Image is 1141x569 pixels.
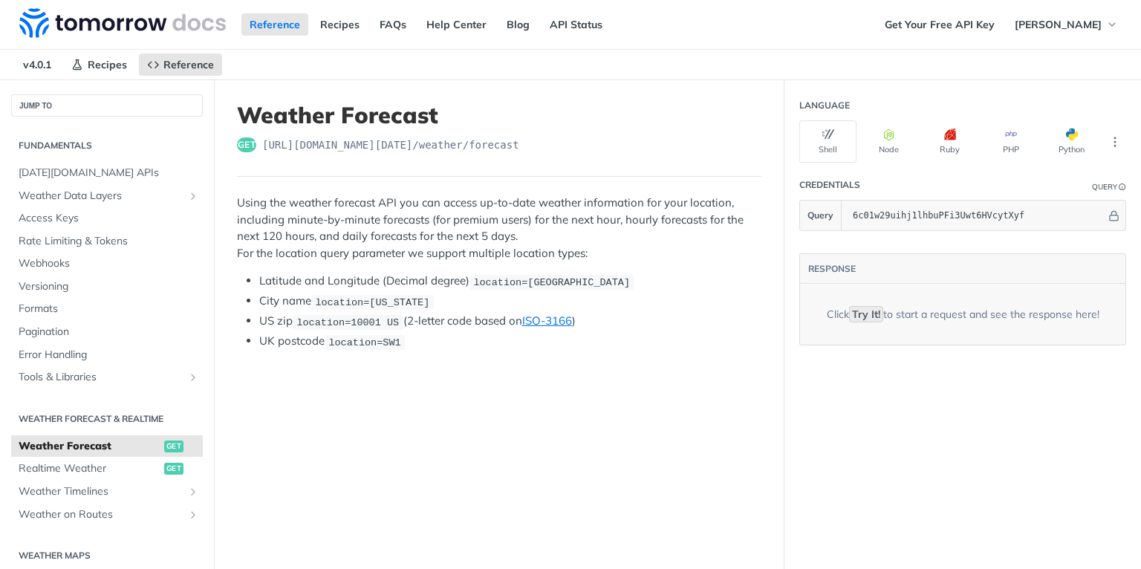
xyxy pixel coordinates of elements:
[259,313,761,330] li: US zip (2-letter code based on )
[19,507,183,522] span: Weather on Routes
[1104,131,1126,153] button: More Languages
[15,53,59,76] span: v4.0.1
[11,481,203,503] a: Weather TimelinesShow subpages for Weather Timelines
[11,412,203,426] h2: Weather Forecast & realtime
[88,58,127,71] span: Recipes
[19,325,199,339] span: Pagination
[11,298,203,320] a: Formats
[11,366,203,388] a: Tools & LibrariesShow subpages for Tools & Libraries
[237,195,761,261] p: Using the weather forecast API you can access up-to-date weather information for your location, i...
[807,209,833,222] span: Query
[1119,183,1126,191] i: Information
[259,333,761,350] li: UK postcode
[982,120,1039,163] button: PHP
[1106,208,1122,223] button: Hide
[311,295,434,310] code: location=[US_STATE]
[371,13,415,36] a: FAQs
[19,484,183,499] span: Weather Timelines
[1092,181,1117,192] div: Query
[11,549,203,562] h2: Weather Maps
[187,486,199,498] button: Show subpages for Weather Timelines
[469,275,634,290] code: location=[GEOGRAPHIC_DATA]
[19,256,199,271] span: Webhooks
[19,8,226,38] img: Tomorrow.io Weather API Docs
[11,344,203,366] a: Error Handling
[542,13,611,36] a: API Status
[11,458,203,480] a: Realtime Weatherget
[187,509,199,521] button: Show subpages for Weather on Routes
[800,201,842,230] button: Query
[19,279,199,294] span: Versioning
[19,234,199,249] span: Rate Limiting & Tokens
[799,99,850,112] div: Language
[849,306,883,322] code: Try It!
[877,13,1003,36] a: Get Your Free API Key
[187,190,199,202] button: Show subpages for Weather Data Layers
[522,313,572,328] a: ISO-3166
[1043,120,1100,163] button: Python
[11,253,203,275] a: Webhooks
[293,315,403,330] code: location=10001 US
[1092,181,1126,192] div: QueryInformation
[11,230,203,253] a: Rate Limiting & Tokens
[259,293,761,310] li: City name
[807,261,856,276] button: RESPONSE
[187,371,199,383] button: Show subpages for Tools & Libraries
[827,307,1099,322] div: Click to start a request and see the response here!
[11,162,203,184] a: [DATE][DOMAIN_NAME] APIs
[325,335,405,350] code: location=SW1
[11,504,203,526] a: Weather on RoutesShow subpages for Weather on Routes
[19,461,160,476] span: Realtime Weather
[237,137,256,152] span: get
[19,439,160,454] span: Weather Forecast
[312,13,368,36] a: Recipes
[799,120,856,163] button: Shell
[1007,13,1126,36] button: [PERSON_NAME]
[164,463,183,475] span: get
[19,348,199,362] span: Error Handling
[418,13,495,36] a: Help Center
[259,273,761,290] li: Latitude and Longitude (Decimal degree)
[19,302,199,316] span: Formats
[11,207,203,230] a: Access Keys
[11,321,203,343] a: Pagination
[19,211,199,226] span: Access Keys
[164,440,183,452] span: get
[1015,18,1102,31] span: [PERSON_NAME]
[139,53,222,76] a: Reference
[63,53,135,76] a: Recipes
[1108,135,1122,149] svg: More ellipsis
[19,370,183,385] span: Tools & Libraries
[19,166,199,181] span: [DATE][DOMAIN_NAME] APIs
[11,185,203,207] a: Weather Data LayersShow subpages for Weather Data Layers
[11,94,203,117] button: JUMP TO
[498,13,538,36] a: Blog
[262,137,519,152] span: https://api.tomorrow.io/v4/weather/forecast
[921,120,978,163] button: Ruby
[845,201,1106,230] input: apikey
[11,435,203,458] a: Weather Forecastget
[11,139,203,152] h2: Fundamentals
[799,178,860,192] div: Credentials
[860,120,917,163] button: Node
[237,102,761,129] h1: Weather Forecast
[163,58,214,71] span: Reference
[19,189,183,204] span: Weather Data Layers
[11,276,203,298] a: Versioning
[241,13,308,36] a: Reference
